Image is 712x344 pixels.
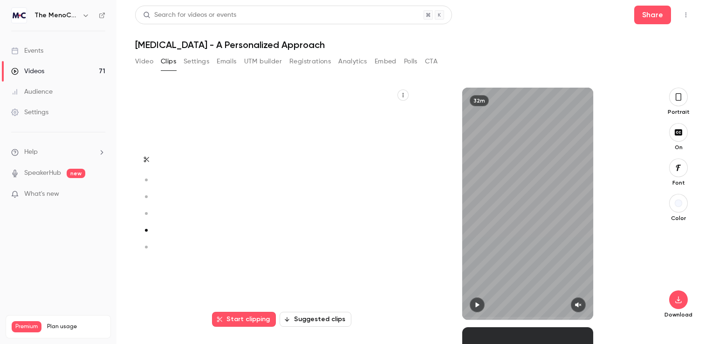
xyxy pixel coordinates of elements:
button: Suggested clips [280,312,351,327]
span: Premium [12,321,41,332]
button: CTA [425,54,438,69]
h6: The MenoChannel [34,11,78,20]
img: The MenoChannel [12,8,27,23]
span: What's new [24,189,59,199]
p: Portrait [664,108,693,116]
div: Audience [11,87,53,96]
p: On [664,144,693,151]
div: Search for videos or events [143,10,236,20]
button: Emails [217,54,236,69]
p: Color [664,214,693,222]
button: Start clipping [212,312,276,327]
iframe: Noticeable Trigger [94,190,105,199]
span: new [67,169,85,178]
p: Font [664,179,693,186]
span: Plan usage [47,323,105,330]
button: Analytics [338,54,367,69]
h1: [MEDICAL_DATA] - A Personalized Approach [135,39,693,50]
button: Polls [404,54,418,69]
div: 32m [470,95,489,106]
p: Download [664,311,693,318]
li: help-dropdown-opener [11,147,105,157]
div: Events [11,46,43,55]
button: Embed [375,54,397,69]
button: Video [135,54,153,69]
button: Clips [161,54,176,69]
button: Share [634,6,671,24]
a: SpeakerHub [24,168,61,178]
div: Settings [11,108,48,117]
div: Videos [11,67,44,76]
button: Registrations [289,54,331,69]
button: Top Bar Actions [678,7,693,22]
span: Help [24,147,38,157]
button: UTM builder [244,54,282,69]
button: Settings [184,54,209,69]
